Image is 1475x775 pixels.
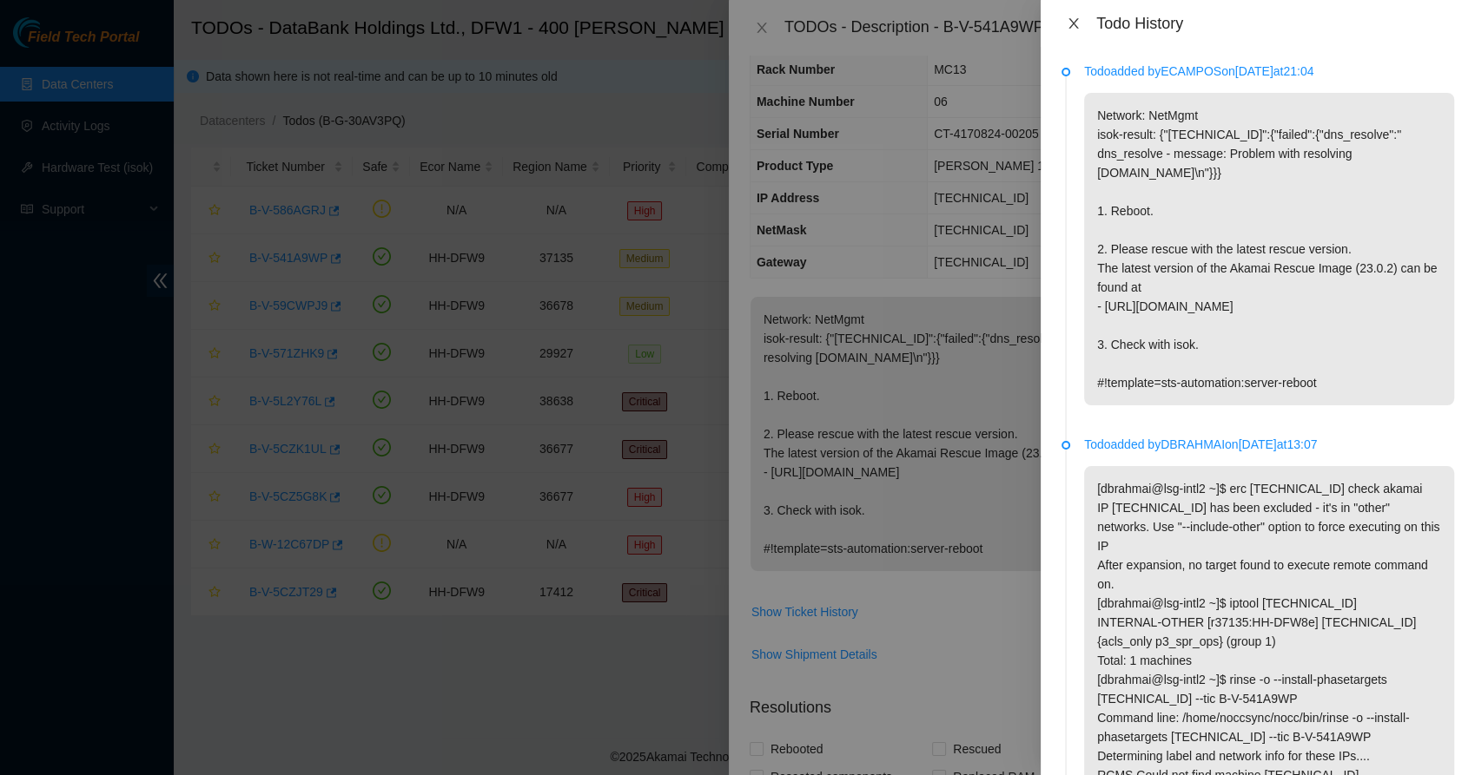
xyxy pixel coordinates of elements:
[1084,435,1454,454] p: Todo added by DBRAHMAI on [DATE] at 13:07
[1096,14,1454,33] div: Todo History
[1084,62,1454,81] p: Todo added by ECAMPOS on [DATE] at 21:04
[1084,93,1454,405] p: Network: NetMgmt isok-result: {"[TECHNICAL_ID]":{"failed":{"dns_resolve":" dns_resolve - message:...
[1067,16,1081,30] span: close
[1062,16,1086,32] button: Close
